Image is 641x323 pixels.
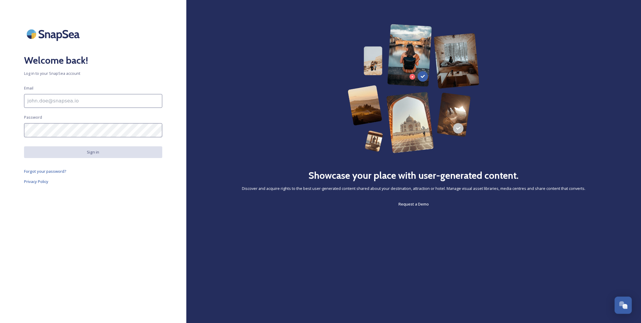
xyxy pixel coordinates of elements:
[242,186,585,191] span: Discover and acquire rights to the best user-generated content shared about your destination, att...
[24,85,33,91] span: Email
[348,24,480,153] img: 63b42ca75bacad526042e722_Group%20154-p-800.png
[24,24,84,44] img: SnapSea Logo
[615,297,632,314] button: Open Chat
[398,201,429,207] span: Request a Demo
[24,146,162,158] button: Sign in
[24,53,162,68] h2: Welcome back!
[24,178,162,185] a: Privacy Policy
[24,168,162,175] a: Forgot your password?
[24,71,162,76] span: Log in to your SnapSea account
[24,169,66,174] span: Forgot your password?
[309,168,519,183] h2: Showcase your place with user-generated content.
[24,94,162,108] input: john.doe@snapsea.io
[24,114,42,120] span: Password
[398,200,429,208] a: Request a Demo
[24,179,48,184] span: Privacy Policy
